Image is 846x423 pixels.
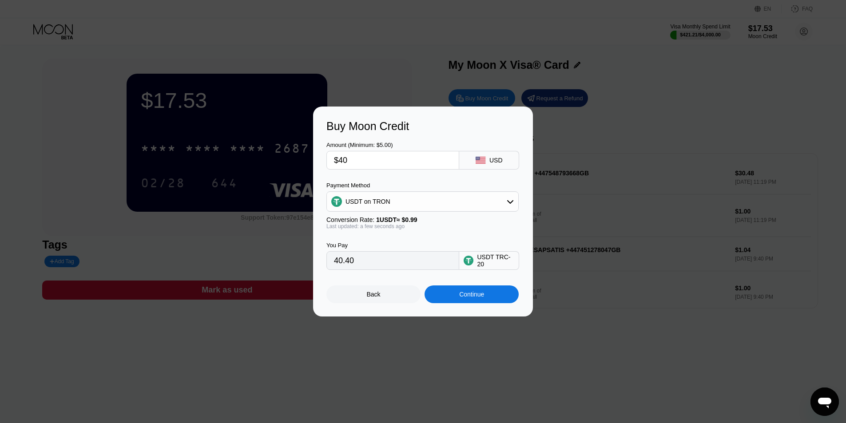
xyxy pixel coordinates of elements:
div: Buy Moon Credit [326,120,520,133]
iframe: Mesajlaşma penceresini başlatma düğmesi [810,387,839,416]
div: Continue [425,285,519,303]
span: 1 USDT ≈ $0.99 [376,216,417,223]
div: USDT on TRON [327,193,518,210]
div: Payment Method [326,182,519,189]
div: USDT TRC-20 [477,253,514,268]
input: $0.00 [334,151,452,169]
div: Conversion Rate: [326,216,519,223]
div: You Pay [326,242,459,249]
div: USD [489,157,503,164]
div: Last updated: a few seconds ago [326,223,519,229]
div: USDT on TRON [346,198,390,205]
div: Back [326,285,421,303]
div: Amount (Minimum: $5.00) [326,142,459,148]
div: Continue [459,291,484,298]
div: Back [367,291,381,298]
